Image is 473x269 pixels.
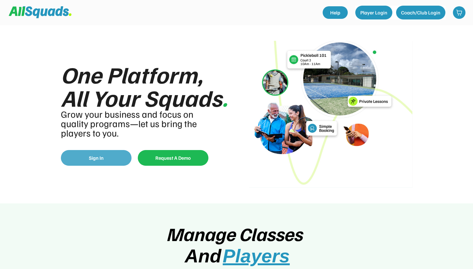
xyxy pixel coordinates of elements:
span: Manage Classes [166,222,302,245]
div: One Platform, All Your Squads [61,63,230,109]
img: shopping-cart-01%20%281%29.svg [456,9,462,16]
div: Grow your business and focus on quality programs—let us bring the players to you. [61,109,204,137]
button: Request A Demo [138,150,208,166]
a: Help [323,6,348,19]
span: Players [223,245,290,266]
button: Coach/Club Login [396,6,445,19]
span: And [185,245,222,266]
font: . [222,83,228,112]
button: Sign In [61,150,132,166]
img: IMG_4856.png [249,41,412,188]
img: Squad%20Logo.svg [9,6,72,18]
button: Player Login [355,6,392,19]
